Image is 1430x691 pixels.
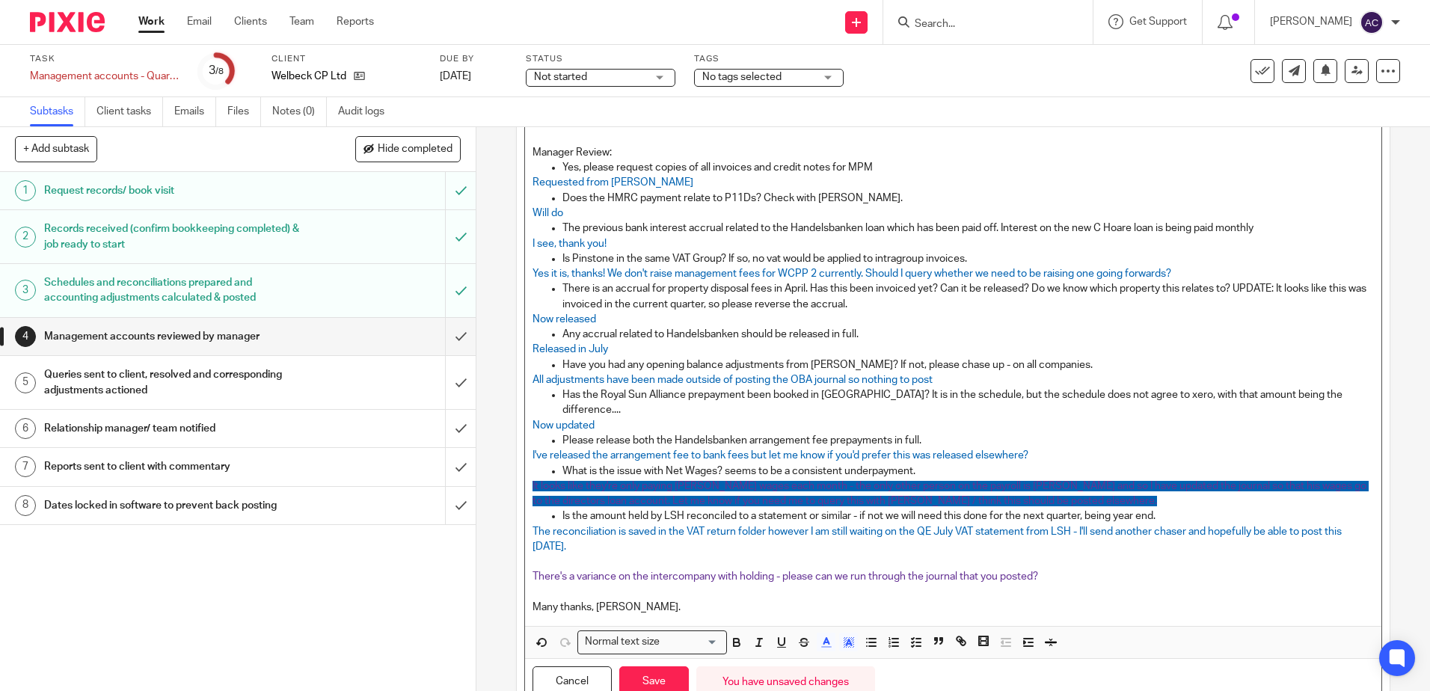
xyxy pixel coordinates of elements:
[562,191,1373,206] p: Does the HMRC payment relate to P11Ds? Check with [PERSON_NAME].
[1129,16,1187,27] span: Get Support
[562,327,1373,342] p: Any accrual related to Handelsbanken should be released in full.
[15,227,36,248] div: 2
[533,268,1171,279] span: Yes it is, thanks! We don't raise management fees for WCPP 2 currently. Should I query whether we...
[562,387,1373,418] p: Has the Royal Sun Alliance prepayment been booked in [GEOGRAPHIC_DATA]? It is in the schedule, bu...
[562,433,1373,448] p: Please release both the Handelsbanken arrangement fee prepayments in full.
[664,634,718,650] input: Search for option
[15,495,36,516] div: 8
[533,481,1369,506] span: It looks like they're only paying [PERSON_NAME] wages each month - the only other person on the p...
[562,509,1373,523] p: Is the amount held by LSH reconciled to a statement or similar - if not we will need this done fo...
[15,418,36,439] div: 6
[440,53,507,65] label: Due by
[215,67,224,76] small: /8
[15,280,36,301] div: 3
[271,53,421,65] label: Client
[227,97,261,126] a: Files
[1360,10,1384,34] img: svg%3E
[44,455,301,478] h1: Reports sent to client with commentary
[533,420,595,431] span: Now updated
[702,72,782,82] span: No tags selected
[562,281,1373,312] p: There is an accrual for property disposal fees in April. Has this been invoiced yet? Can it be re...
[30,69,179,84] div: Management accounts - Quarterly
[187,14,212,29] a: Email
[378,144,452,156] span: Hide completed
[562,357,1373,372] p: Have you had any opening balance adjustments from [PERSON_NAME]? If not, please chase up - on all...
[15,456,36,477] div: 7
[533,450,1028,461] span: I've released the arrangement fee to bank fees but let me know if you'd prefer this was released ...
[533,208,563,218] span: Will do
[44,325,301,348] h1: Management accounts reviewed by manager
[209,62,224,79] div: 3
[338,97,396,126] a: Audit logs
[30,53,179,65] label: Task
[440,71,471,82] span: [DATE]
[44,218,301,256] h1: Records received (confirm bookkeeping completed) & job ready to start
[174,97,216,126] a: Emails
[533,145,1373,160] p: Manager Review:
[533,344,608,354] span: Released in July
[1270,14,1352,29] p: [PERSON_NAME]
[44,271,301,310] h1: Schedules and reconciliations prepared and accounting adjustments calculated & posted
[533,239,607,249] span: I see, thank you!
[15,326,36,347] div: 4
[44,494,301,517] h1: Dates locked in software to prevent back posting
[534,72,587,82] span: Not started
[533,571,1038,582] span: There's a variance on the intercompany with holding - please can we run through the journal that ...
[562,464,1373,479] p: What is the issue with Net Wages? seems to be a consistent underpayment.
[533,526,1344,552] span: The reconciliation is saved in the VAT return folder however I am still waiting on the QE July VA...
[913,18,1048,31] input: Search
[355,136,461,162] button: Hide completed
[15,136,97,162] button: + Add subtask
[15,372,36,393] div: 5
[289,14,314,29] a: Team
[234,14,267,29] a: Clients
[30,97,85,126] a: Subtasks
[15,180,36,201] div: 1
[533,375,933,385] span: All adjustments have been made outside of posting the OBA journal so nothing to post
[44,417,301,440] h1: Relationship manager/ team notified
[581,634,663,650] span: Normal text size
[138,14,165,29] a: Work
[533,600,1373,615] p: Many thanks, [PERSON_NAME].
[562,221,1373,236] p: The previous bank interest accrual related to the Handelsbanken loan which has been paid off. Int...
[694,53,844,65] label: Tags
[30,12,105,32] img: Pixie
[96,97,163,126] a: Client tasks
[44,179,301,202] h1: Request records/ book visit
[562,160,1373,175] p: Yes, please request copies of all invoices and credit notes for MPM
[533,177,693,188] span: Requested from [PERSON_NAME]
[533,314,596,325] span: Now released
[271,69,346,84] p: Welbeck CP Ltd
[562,251,1373,266] p: Is Pinstone in the same VAT Group? If so, no vat would be applied to intragroup invoices.
[337,14,374,29] a: Reports
[272,97,327,126] a: Notes (0)
[44,363,301,402] h1: Queries sent to client, resolved and corresponding adjustments actioned
[577,630,727,654] div: Search for option
[526,53,675,65] label: Status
